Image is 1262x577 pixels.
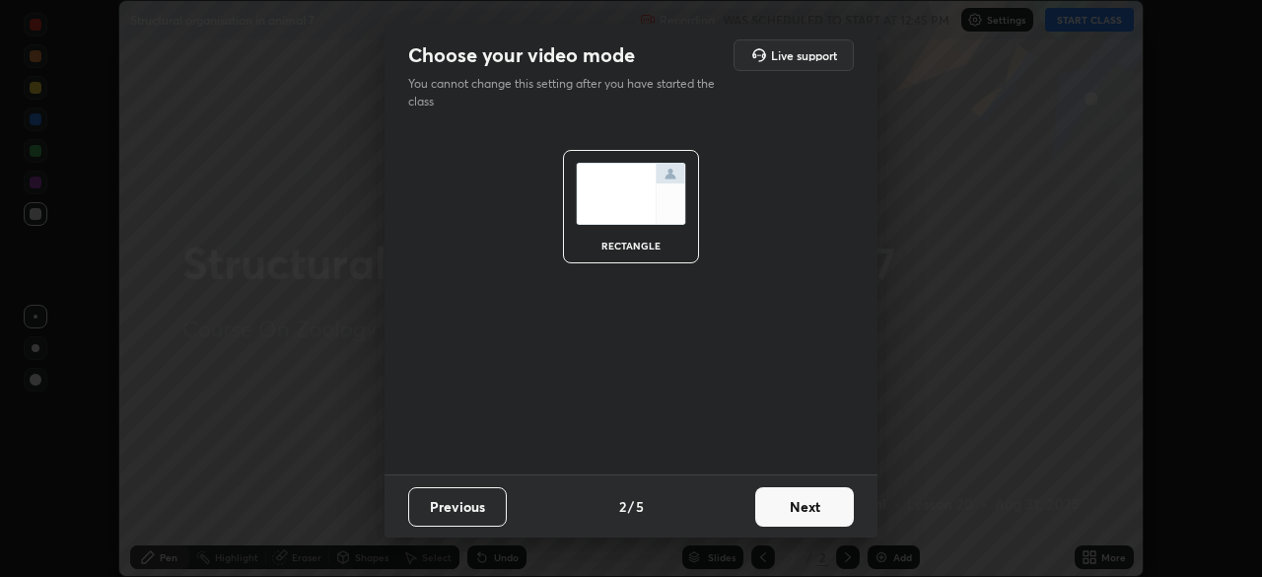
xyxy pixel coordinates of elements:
[619,496,626,517] h4: 2
[576,163,686,225] img: normalScreenIcon.ae25ed63.svg
[408,75,728,110] p: You cannot change this setting after you have started the class
[755,487,854,527] button: Next
[771,49,837,61] h5: Live support
[628,496,634,517] h4: /
[408,487,507,527] button: Previous
[592,241,670,251] div: rectangle
[408,42,635,68] h2: Choose your video mode
[636,496,644,517] h4: 5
